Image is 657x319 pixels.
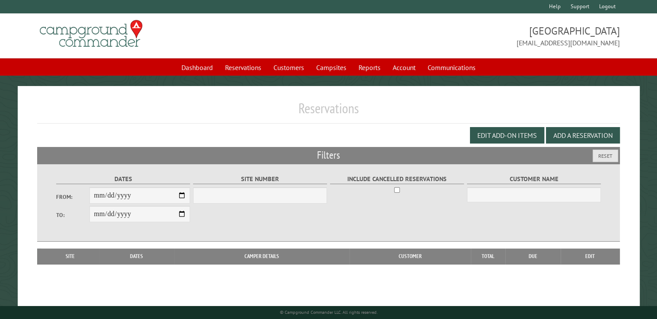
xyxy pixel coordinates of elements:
[349,249,471,264] th: Customer
[220,59,267,76] a: Reservations
[56,211,90,219] label: To:
[176,59,218,76] a: Dashboard
[422,59,481,76] a: Communications
[546,127,620,144] button: Add a Reservation
[387,59,421,76] a: Account
[329,24,620,48] span: [GEOGRAPHIC_DATA] [EMAIL_ADDRESS][DOMAIN_NAME]
[470,127,544,144] button: Edit Add-on Items
[56,174,190,184] label: Dates
[353,59,386,76] a: Reports
[37,100,620,124] h1: Reservations
[56,193,90,201] label: From:
[311,59,352,76] a: Campsites
[505,249,561,264] th: Due
[330,174,464,184] label: Include Cancelled Reservations
[280,309,378,315] small: © Campground Commander LLC. All rights reserved.
[41,249,99,264] th: Site
[268,59,309,76] a: Customers
[174,249,349,264] th: Camper Details
[467,174,601,184] label: Customer Name
[37,147,620,163] h2: Filters
[471,249,505,264] th: Total
[561,249,620,264] th: Edit
[99,249,174,264] th: Dates
[193,174,327,184] label: Site Number
[593,150,618,162] button: Reset
[37,17,145,51] img: Campground Commander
